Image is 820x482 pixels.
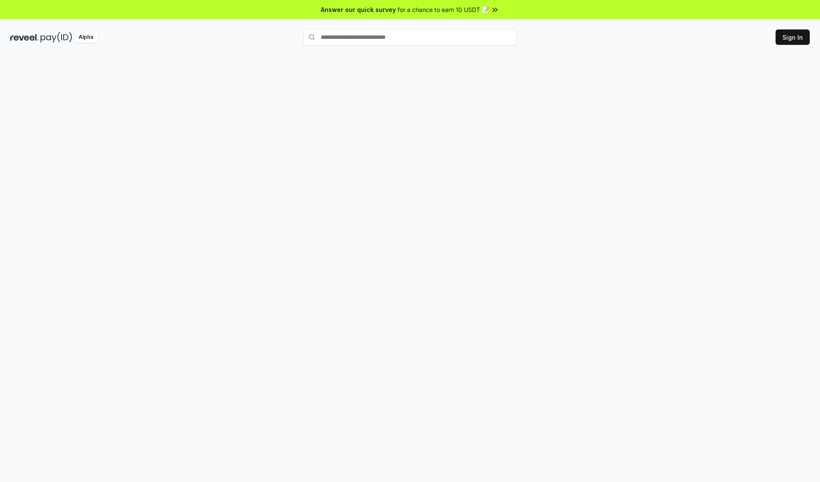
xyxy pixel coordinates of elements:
div: Alpha [74,32,98,43]
span: Answer our quick survey [321,5,396,14]
span: for a chance to earn 10 USDT 📝 [398,5,489,14]
img: pay_id [41,32,72,43]
button: Sign In [776,29,810,45]
img: reveel_dark [10,32,39,43]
